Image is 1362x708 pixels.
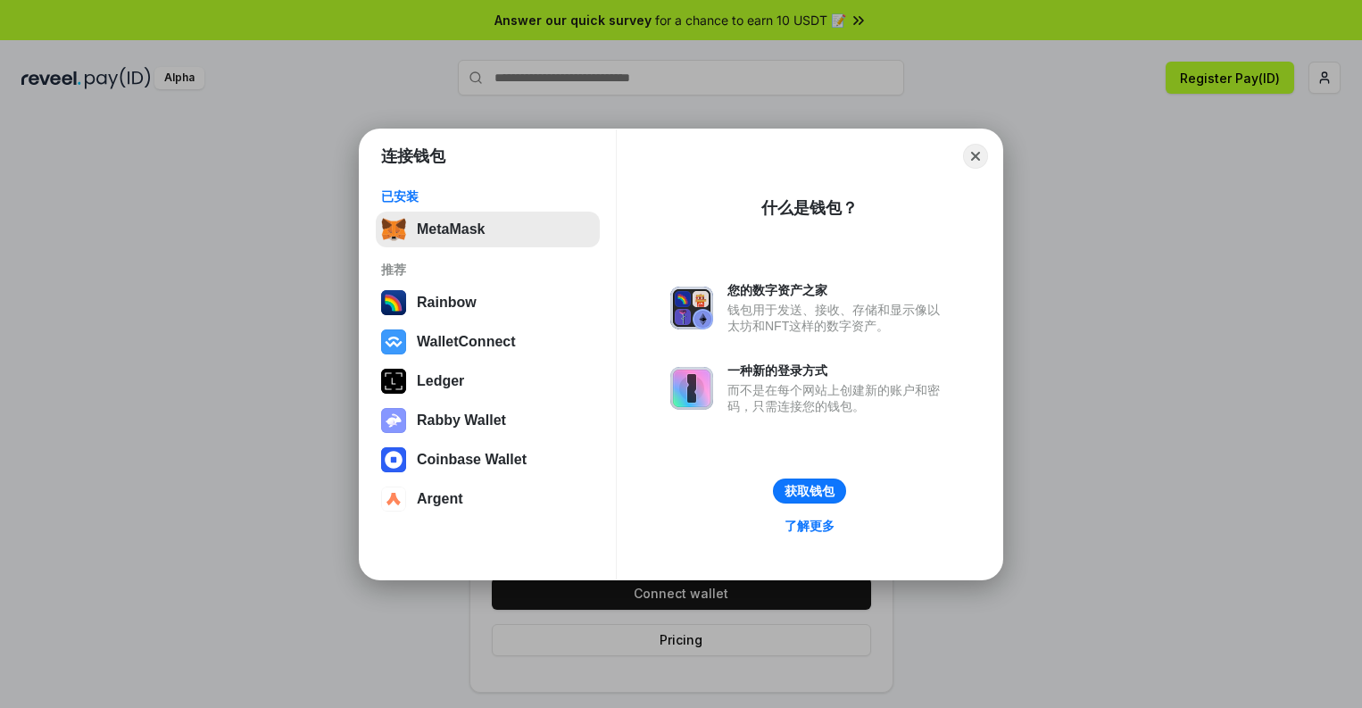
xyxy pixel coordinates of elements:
img: svg+xml,%3Csvg%20xmlns%3D%22http%3A%2F%2Fwww.w3.org%2F2000%2Fsvg%22%20fill%3D%22none%22%20viewBox... [670,287,713,329]
div: WalletConnect [417,334,516,350]
div: 了解更多 [785,518,835,534]
button: WalletConnect [376,324,600,360]
img: svg+xml,%3Csvg%20fill%3D%22none%22%20height%3D%2233%22%20viewBox%3D%220%200%2035%2033%22%20width%... [381,217,406,242]
img: svg+xml,%3Csvg%20xmlns%3D%22http%3A%2F%2Fwww.w3.org%2F2000%2Fsvg%22%20width%3D%2228%22%20height%3... [381,369,406,394]
div: 而不是在每个网站上创建新的账户和密码，只需连接您的钱包。 [727,382,949,414]
button: Rabby Wallet [376,403,600,438]
div: MetaMask [417,221,485,237]
button: Coinbase Wallet [376,442,600,478]
button: 获取钱包 [773,479,846,504]
img: svg+xml,%3Csvg%20width%3D%2228%22%20height%3D%2228%22%20viewBox%3D%220%200%2028%2028%22%20fill%3D... [381,447,406,472]
div: Ledger [417,373,464,389]
img: svg+xml,%3Csvg%20xmlns%3D%22http%3A%2F%2Fwww.w3.org%2F2000%2Fsvg%22%20fill%3D%22none%22%20viewBox... [670,367,713,410]
img: svg+xml,%3Csvg%20width%3D%22120%22%20height%3D%22120%22%20viewBox%3D%220%200%20120%20120%22%20fil... [381,290,406,315]
div: Argent [417,491,463,507]
img: svg+xml,%3Csvg%20width%3D%2228%22%20height%3D%2228%22%20viewBox%3D%220%200%2028%2028%22%20fill%3D... [381,487,406,512]
button: Ledger [376,363,600,399]
div: 推荐 [381,262,594,278]
div: 已安装 [381,188,594,204]
div: 钱包用于发送、接收、存储和显示像以太坊和NFT这样的数字资产。 [727,302,949,334]
button: MetaMask [376,212,600,247]
button: Close [963,144,988,169]
button: Argent [376,481,600,517]
div: Rainbow [417,295,477,311]
div: 一种新的登录方式 [727,362,949,379]
div: Coinbase Wallet [417,452,527,468]
img: svg+xml,%3Csvg%20xmlns%3D%22http%3A%2F%2Fwww.w3.org%2F2000%2Fsvg%22%20fill%3D%22none%22%20viewBox... [381,408,406,433]
div: 您的数字资产之家 [727,282,949,298]
h1: 连接钱包 [381,146,445,167]
div: 获取钱包 [785,483,835,499]
div: 什么是钱包？ [761,197,858,219]
button: Rainbow [376,285,600,321]
div: Rabby Wallet [417,412,506,429]
img: svg+xml,%3Csvg%20width%3D%2228%22%20height%3D%2228%22%20viewBox%3D%220%200%2028%2028%22%20fill%3D... [381,329,406,354]
a: 了解更多 [774,514,845,537]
